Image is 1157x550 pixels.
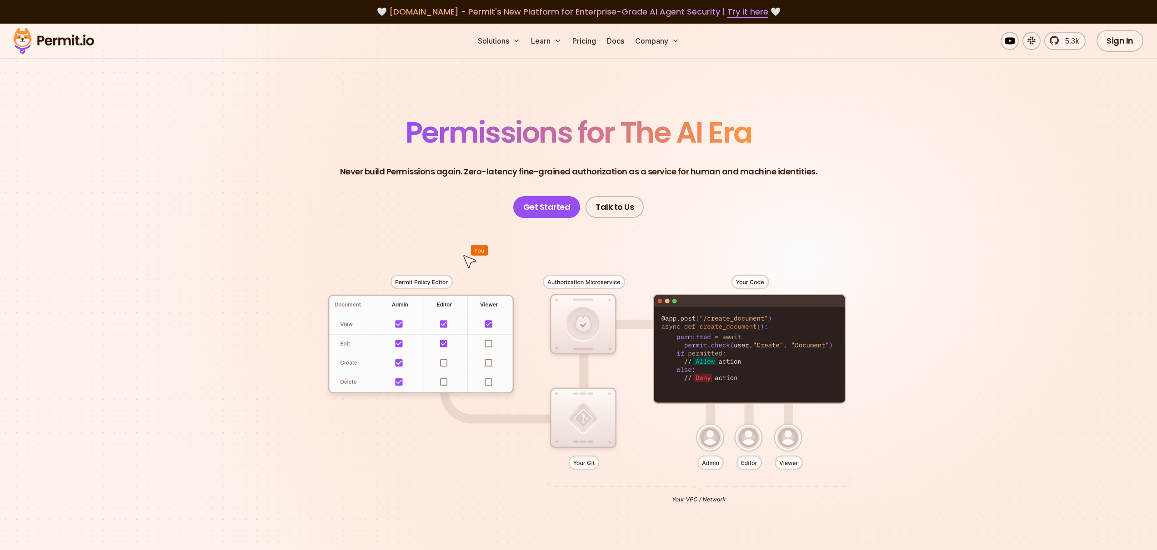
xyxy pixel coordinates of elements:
[474,32,524,50] button: Solutions
[527,32,565,50] button: Learn
[727,6,768,18] a: Try it here
[1060,35,1079,46] span: 5.3k
[340,165,817,178] p: Never build Permissions again. Zero-latency fine-grained authorization as a service for human and...
[513,196,581,218] a: Get Started
[406,112,752,153] span: Permissions for The AI Era
[631,32,683,50] button: Company
[569,32,600,50] a: Pricing
[1044,32,1086,50] a: 5.3k
[586,196,644,218] a: Talk to Us
[603,32,628,50] a: Docs
[389,6,768,17] span: [DOMAIN_NAME] - Permit's New Platform for Enterprise-Grade AI Agent Security |
[9,25,98,56] img: Permit logo
[22,5,1135,18] div: 🤍 🤍
[1097,30,1143,52] a: Sign In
